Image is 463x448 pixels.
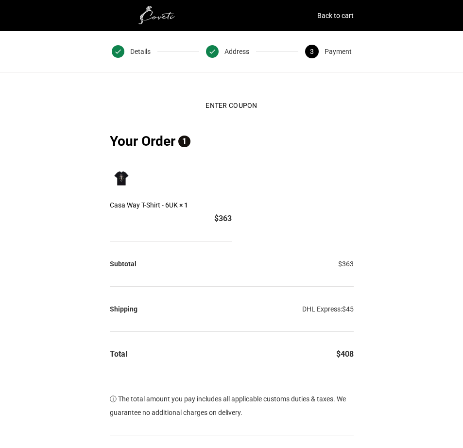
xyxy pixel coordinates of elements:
button: 2 Address [199,31,256,72]
label: DHL Express: [302,302,354,316]
img: white1.png [110,6,207,25]
bdi: 408 [336,349,354,359]
img: oversized t shirts [110,167,133,190]
span: $ [342,305,346,313]
span: 1 [178,136,190,147]
span: Address [224,45,249,58]
span: Details [130,45,151,58]
th: Subtotal [110,241,232,287]
h2: Your Order [110,132,354,151]
button: 3 Payment [298,31,359,72]
div: ⓘ The total amount you pay includes all applicable customs duties & taxes. We guarantee no additi... [110,392,354,419]
strong: × 1 [179,201,188,209]
th: Total [110,332,232,377]
span: 1 [112,45,124,58]
button: Enter Coupon [198,95,265,116]
a: Casa Way T-Shirt - 6UK [110,201,178,209]
bdi: 363 [338,260,354,268]
span: $ [214,214,219,223]
a: Back to cart [317,9,354,22]
bdi: 363 [214,214,232,223]
bdi: 45 [342,305,354,313]
button: 1 Details [105,31,157,72]
span: 2 [206,45,219,58]
span: $ [338,260,342,268]
th: Shipping [110,287,232,332]
span: $ [336,349,341,359]
span: 3 [305,45,319,58]
span: Payment [325,45,352,58]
